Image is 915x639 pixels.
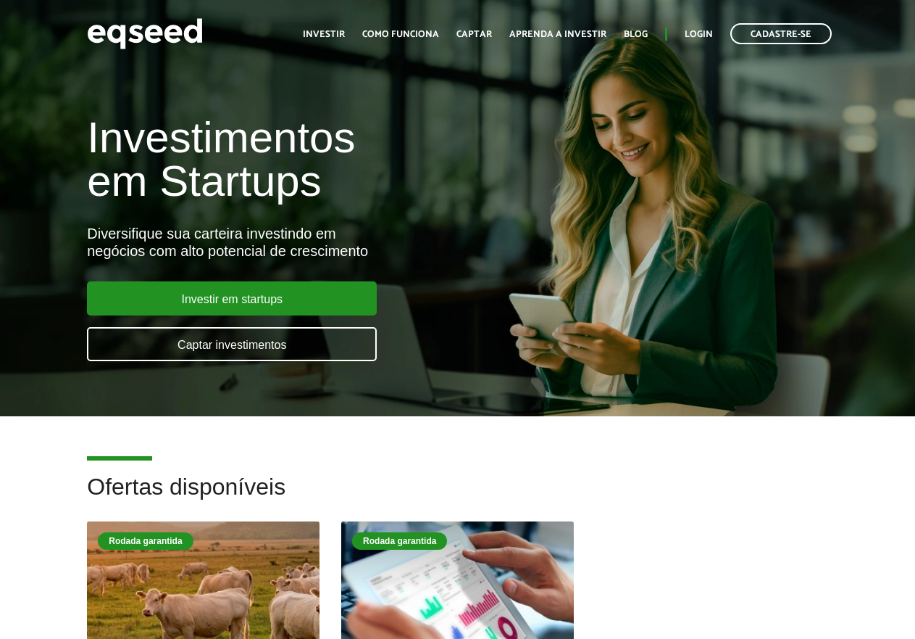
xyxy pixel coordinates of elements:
h2: Ofertas disponíveis [87,474,828,521]
a: Investir [303,30,345,39]
div: Rodada garantida [352,532,447,550]
a: Captar investimentos [87,327,377,361]
h1: Investimentos em Startups [87,116,523,203]
a: Cadastre-se [730,23,832,44]
a: Captar [456,30,492,39]
img: EqSeed [87,15,203,53]
a: Investir em startups [87,281,377,316]
a: Aprenda a investir [509,30,606,39]
a: Blog [624,30,648,39]
div: Diversifique sua carteira investindo em negócios com alto potencial de crescimento [87,225,523,260]
a: Login [685,30,713,39]
div: Rodada garantida [98,532,193,550]
a: Como funciona [362,30,439,39]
